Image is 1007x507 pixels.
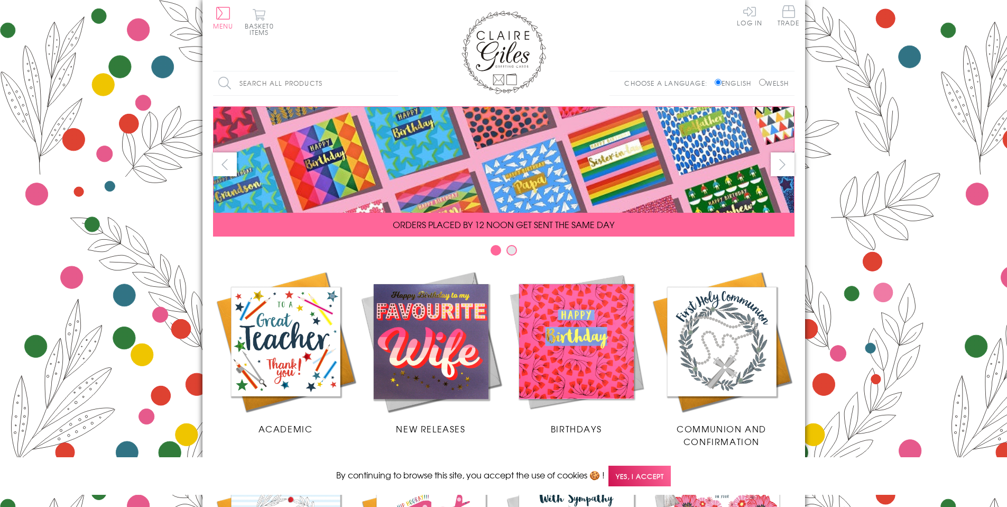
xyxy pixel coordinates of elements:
[778,5,800,26] span: Trade
[461,11,546,94] img: Claire Giles Greetings Cards
[393,218,614,231] span: ORDERS PLACED BY 12 NOON GET SENT THE SAME DAY
[737,5,762,26] a: Log In
[250,21,274,37] span: 0 items
[213,21,234,31] span: Menu
[213,71,398,95] input: Search all products
[715,79,722,86] input: English
[387,71,398,95] input: Search
[778,5,800,28] a: Trade
[504,269,649,435] a: Birthdays
[258,422,313,435] span: Academic
[759,78,789,88] label: Welsh
[715,78,756,88] label: English
[396,422,465,435] span: New Releases
[506,245,517,256] button: Carousel Page 2
[771,152,794,176] button: next
[213,245,794,261] div: Carousel Pagination
[213,152,237,176] button: prev
[491,245,501,256] button: Carousel Page 1 (Current Slide)
[677,422,766,448] span: Communion and Confirmation
[213,269,358,435] a: Academic
[551,422,602,435] span: Birthdays
[245,8,274,35] button: Basket0 items
[624,78,713,88] p: Choose a language:
[759,79,766,86] input: Welsh
[608,466,671,486] span: Yes, I accept
[213,7,234,29] button: Menu
[649,269,794,448] a: Communion and Confirmation
[358,269,504,435] a: New Releases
